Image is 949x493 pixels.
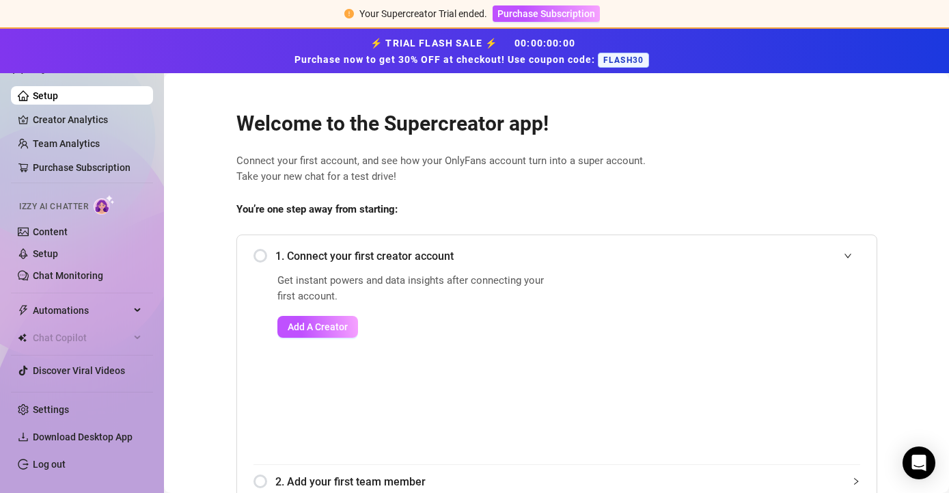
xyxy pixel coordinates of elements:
[33,299,130,321] span: Automations
[497,8,595,19] span: Purchase Subscription
[236,203,398,215] strong: You’re one step away from starting:
[236,111,877,137] h2: Welcome to the Supercreator app!
[33,431,133,442] span: Download Desktop App
[18,431,29,442] span: download
[344,9,354,18] span: exclamation-circle
[33,226,68,237] a: Content
[18,305,29,316] span: thunderbolt
[359,8,487,19] span: Your Supercreator Trial ended.
[275,248,860,265] span: 1. Connect your first creator account
[852,477,860,485] span: collapsed
[33,459,66,470] a: Log out
[94,195,115,215] img: AI Chatter
[277,316,358,338] button: Add A Creator
[514,38,575,49] span: 00 : 00 : 00 : 00
[236,153,877,185] span: Connect your first account, and see how your OnlyFans account turn into a super account. Take you...
[903,447,935,479] div: Open Intercom Messenger
[493,5,600,22] button: Purchase Subscription
[19,200,88,213] span: Izzy AI Chatter
[598,53,649,68] span: FLASH30
[294,38,655,65] strong: ⚡ TRIAL FLASH SALE ⚡
[33,162,130,173] a: Purchase Subscription
[587,273,860,448] iframe: Add Creators
[294,54,598,65] strong: Purchase now to get 30% OFF at checkout! Use coupon code:
[844,252,852,260] span: expanded
[288,321,348,332] span: Add A Creator
[18,333,27,343] img: Chat Copilot
[277,273,553,305] span: Get instant powers and data insights after connecting your first account.
[253,239,860,273] div: 1. Connect your first creator account
[33,248,58,259] a: Setup
[33,365,125,376] a: Discover Viral Videos
[33,109,142,131] a: Creator Analytics
[493,8,600,19] a: Purchase Subscription
[275,473,860,490] span: 2. Add your first team member
[33,90,58,101] a: Setup
[33,327,130,349] span: Chat Copilot
[277,316,553,338] a: Add A Creator
[33,404,69,415] a: Settings
[33,270,103,281] a: Chat Monitoring
[33,138,100,149] a: Team Analytics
